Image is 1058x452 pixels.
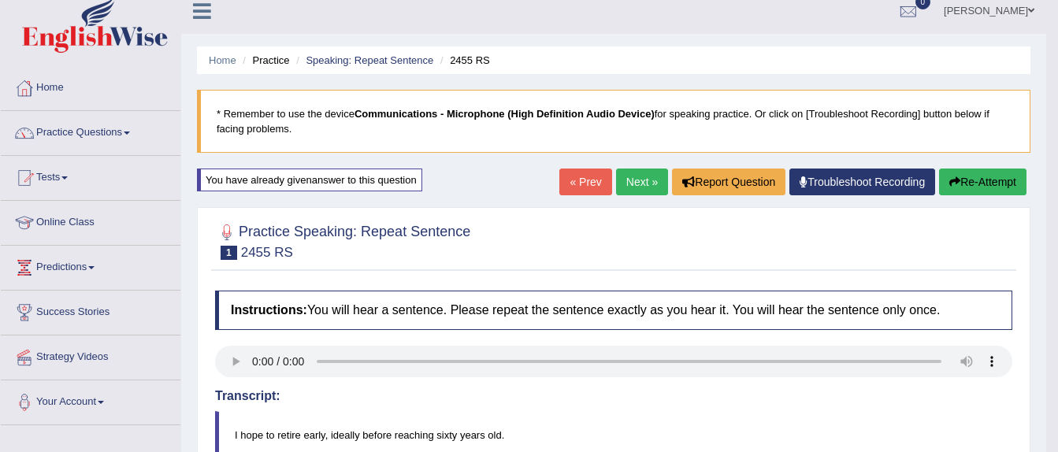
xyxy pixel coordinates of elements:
[197,90,1030,153] blockquote: * Remember to use the device for speaking practice. Or click on [Troubleshoot Recording] button b...
[215,220,470,260] h2: Practice Speaking: Repeat Sentence
[939,169,1026,195] button: Re-Attempt
[215,291,1012,330] h4: You will hear a sentence. Please repeat the sentence exactly as you hear it. You will hear the se...
[1,111,180,150] a: Practice Questions
[559,169,611,195] a: « Prev
[215,389,1012,403] h4: Transcript:
[1,291,180,330] a: Success Stories
[1,380,180,420] a: Your Account
[239,53,289,68] li: Practice
[672,169,785,195] button: Report Question
[436,53,490,68] li: 2455 RS
[1,201,180,240] a: Online Class
[1,246,180,285] a: Predictions
[221,246,237,260] span: 1
[1,156,180,195] a: Tests
[789,169,935,195] a: Troubleshoot Recording
[197,169,422,191] div: You have already given answer to this question
[616,169,668,195] a: Next »
[1,335,180,375] a: Strategy Videos
[1,66,180,106] a: Home
[241,245,293,260] small: 2455 RS
[306,54,433,66] a: Speaking: Repeat Sentence
[209,54,236,66] a: Home
[231,303,307,317] b: Instructions:
[355,108,655,120] b: Communications - Microphone (High Definition Audio Device)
